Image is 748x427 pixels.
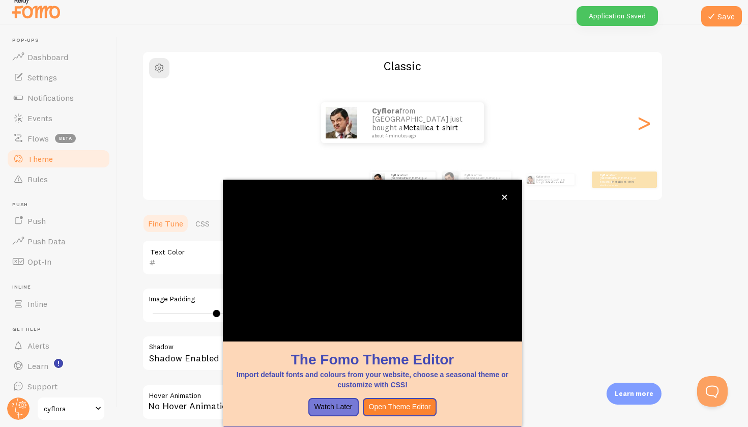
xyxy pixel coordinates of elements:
[372,106,399,116] strong: cyflora
[6,376,111,396] a: Support
[12,37,111,44] span: Pop-ups
[363,398,437,416] button: Open Theme Editor
[465,173,476,177] strong: cyflora
[612,180,634,184] a: Metallica t-shirt
[44,403,92,415] span: cyflora
[326,107,357,138] img: Fomo
[6,356,111,376] a: Learn
[6,169,111,189] a: Rules
[6,47,111,67] a: Dashboard
[6,67,111,88] a: Settings
[6,251,111,272] a: Opt-In
[27,381,57,391] span: Support
[615,389,653,398] p: Learn more
[391,173,431,186] p: from [GEOGRAPHIC_DATA] just bought a
[403,123,458,132] a: Metallica t-shirt
[27,154,53,164] span: Theme
[143,58,662,74] h2: Classic
[577,6,658,26] div: Application Saved
[149,295,440,304] label: Image Padding
[536,174,570,185] p: from [GEOGRAPHIC_DATA] just bought a
[465,173,507,186] p: from [GEOGRAPHIC_DATA] just bought a
[27,257,51,267] span: Opt-In
[600,173,611,177] strong: cyflora
[697,376,728,407] iframe: Help Scout Beacon - Open
[142,335,447,373] div: Shadow Enabled
[27,52,68,62] span: Dashboard
[27,93,74,103] span: Notifications
[27,174,48,184] span: Rules
[55,134,76,143] span: beta
[6,128,111,149] a: Flows beta
[235,350,510,369] h1: The Fomo Theme Editor
[142,213,189,234] a: Fine Tune
[12,284,111,291] span: Inline
[189,213,216,234] a: CSS
[27,361,48,371] span: Learn
[27,72,57,82] span: Settings
[12,326,111,333] span: Get Help
[6,335,111,356] a: Alerts
[372,107,474,138] p: from [GEOGRAPHIC_DATA] just bought a
[499,192,510,203] button: close,
[6,211,111,231] a: Push
[600,173,641,186] p: from [GEOGRAPHIC_DATA] just bought a
[6,149,111,169] a: Theme
[701,6,742,26] button: Save
[27,299,47,309] span: Inline
[391,173,402,177] strong: cyflora
[37,396,105,421] a: cyflora
[526,176,534,184] img: Fomo
[372,133,471,138] small: about 4 minutes ago
[600,184,640,186] small: about 4 minutes ago
[546,181,564,184] a: Metallica t-shirt
[372,173,385,186] img: Fomo
[6,88,111,108] a: Notifications
[536,175,545,178] strong: cyflora
[27,236,66,246] span: Push Data
[638,86,650,159] div: Next slide
[308,398,359,416] button: Watch Later
[607,383,661,405] div: Learn more
[27,133,49,144] span: Flows
[142,384,447,420] div: No Hover Animation
[6,231,111,251] a: Push Data
[12,202,111,208] span: Push
[27,113,52,123] span: Events
[54,359,63,368] svg: <p>Watch New Feature Tutorials!</p>
[27,216,46,226] span: Push
[6,294,111,314] a: Inline
[6,108,111,128] a: Events
[27,340,49,351] span: Alerts
[235,369,510,390] p: Import default fonts and colours from your website, choose a seasonal theme or customize with CSS!
[442,172,458,188] img: Fomo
